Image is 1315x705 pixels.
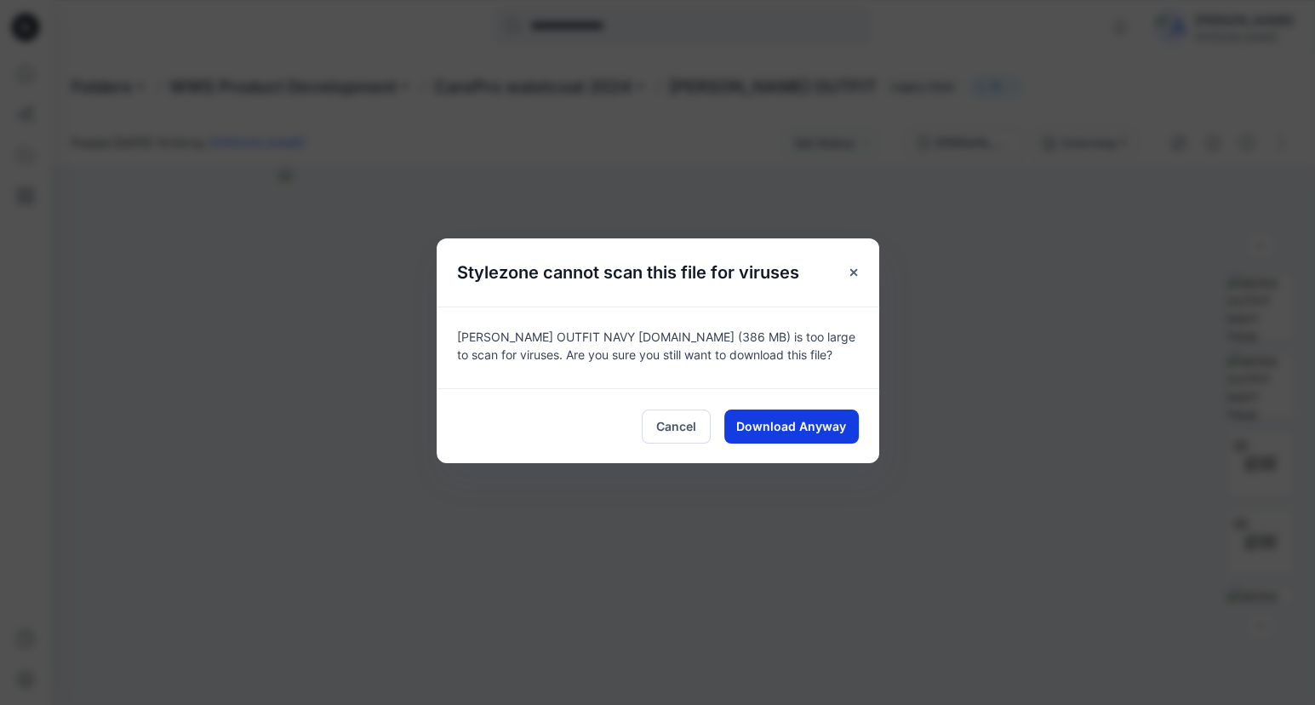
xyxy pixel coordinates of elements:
[437,307,879,388] div: [PERSON_NAME] OUTFIT NAVY [DOMAIN_NAME] (386 MB) is too large to scan for viruses. Are you sure y...
[642,410,711,444] button: Cancel
[838,257,869,288] button: Close
[437,238,820,307] h5: Stylezone cannot scan this file for viruses
[656,417,696,435] span: Cancel
[724,410,859,444] button: Download Anyway
[736,417,846,435] span: Download Anyway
